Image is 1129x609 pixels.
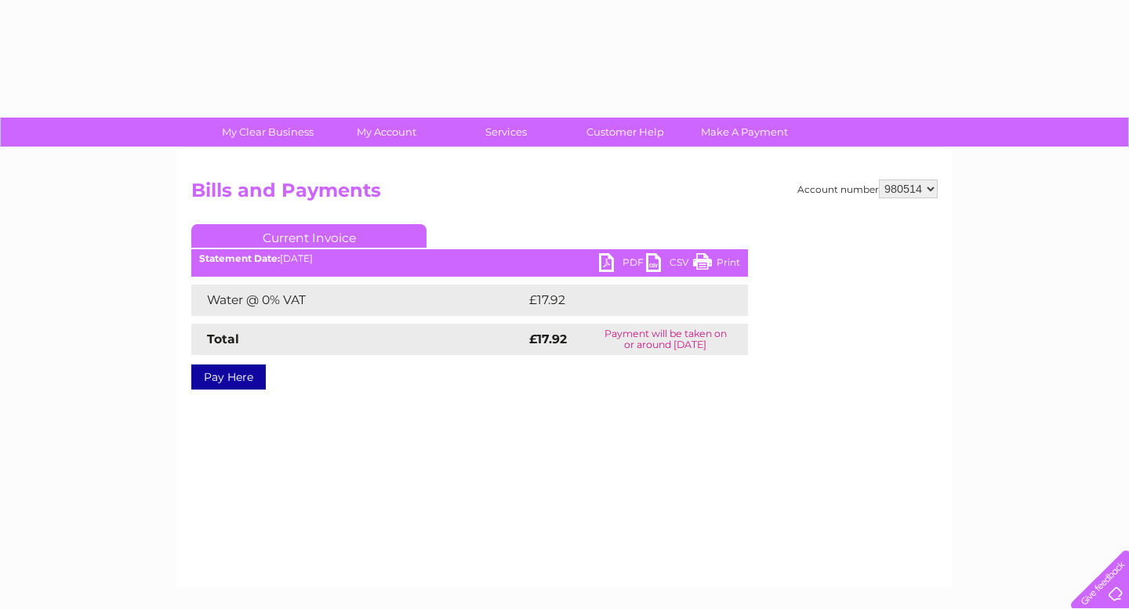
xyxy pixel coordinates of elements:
[680,118,809,147] a: Make A Payment
[529,332,567,346] strong: £17.92
[583,324,748,355] td: Payment will be taken on or around [DATE]
[797,179,938,198] div: Account number
[441,118,571,147] a: Services
[191,179,938,209] h2: Bills and Payments
[525,285,714,316] td: £17.92
[191,253,748,264] div: [DATE]
[191,364,266,390] a: Pay Here
[693,253,740,276] a: Print
[599,253,646,276] a: PDF
[561,118,690,147] a: Customer Help
[646,253,693,276] a: CSV
[191,285,525,316] td: Water @ 0% VAT
[199,252,280,264] b: Statement Date:
[191,224,427,248] a: Current Invoice
[207,332,239,346] strong: Total
[203,118,332,147] a: My Clear Business
[322,118,452,147] a: My Account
